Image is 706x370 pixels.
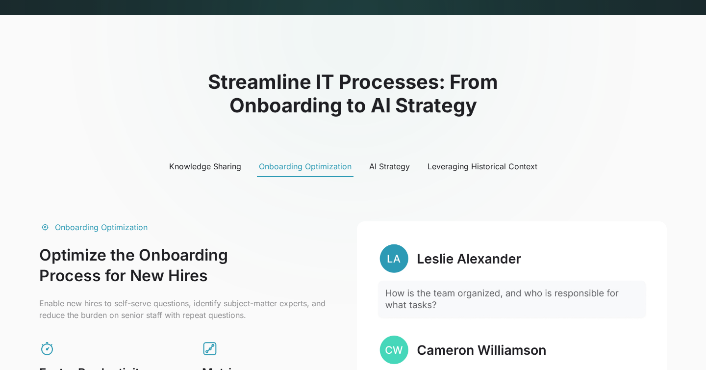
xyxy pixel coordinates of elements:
[39,245,333,286] h3: Optimize the Onboarding Process for New Hires
[39,70,667,117] h2: Streamline IT Processes: From Onboarding to AI Strategy
[259,160,352,172] div: Onboarding Optimization
[55,221,148,233] div: Onboarding Optimization
[369,160,410,172] div: AI Strategy
[39,297,333,321] p: Enable new hires to self-serve questions, identify subject-matter experts, and reduce the burden ...
[169,160,241,172] div: Knowledge Sharing
[657,323,706,370] iframe: Chat Widget
[428,160,537,172] div: Leveraging Historical Context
